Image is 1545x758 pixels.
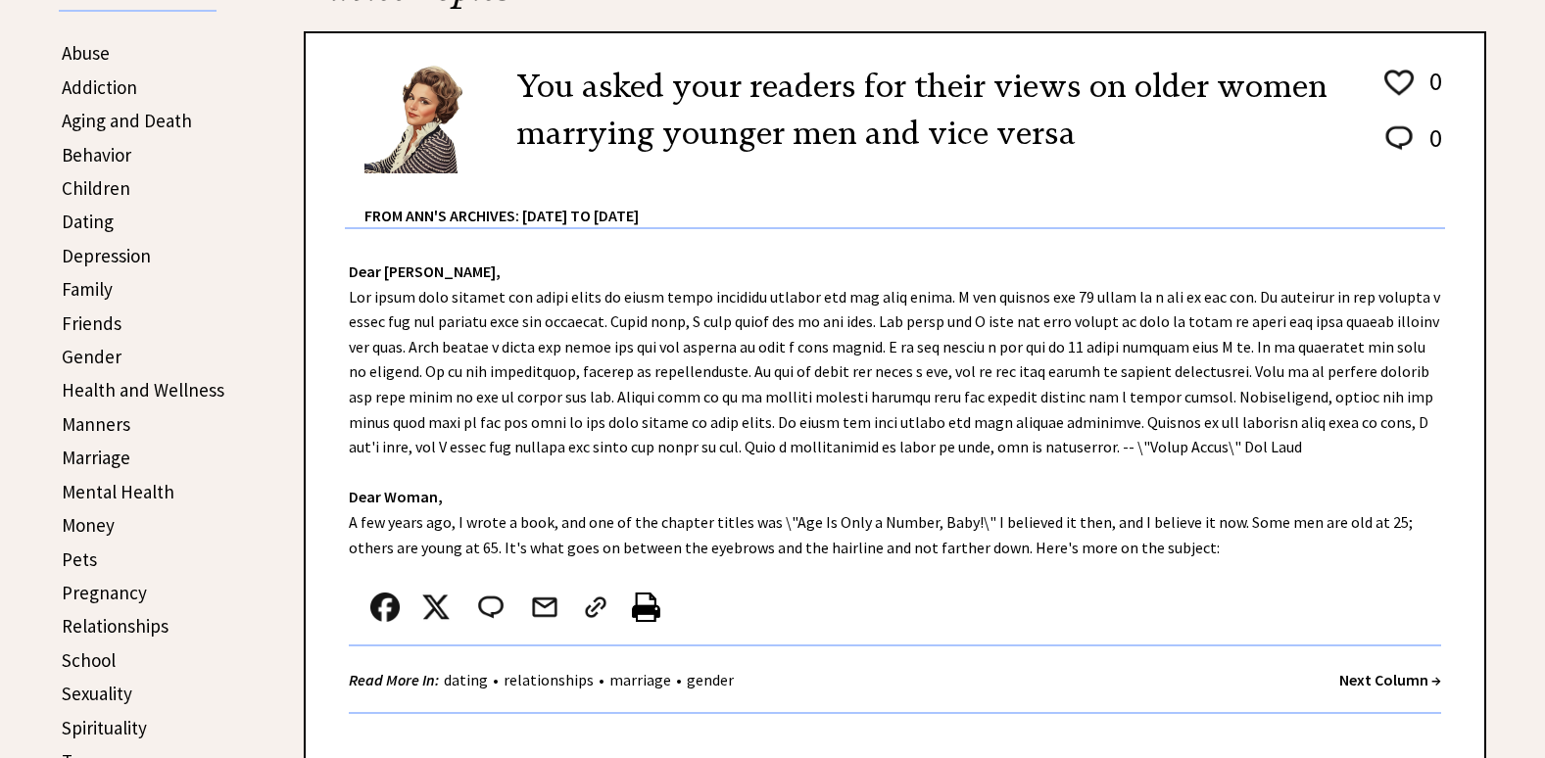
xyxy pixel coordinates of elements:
[62,143,131,166] a: Behavior
[62,277,113,301] a: Family
[349,668,739,692] div: • • •
[1339,670,1441,689] a: Next Column →
[62,716,147,739] a: Spirituality
[62,210,114,233] a: Dating
[62,41,110,65] a: Abuse
[62,176,130,200] a: Children
[370,592,400,622] img: facebook.png
[62,682,132,705] a: Sexuality
[62,547,97,571] a: Pets
[1381,122,1417,154] img: message_round%202.png
[62,614,169,638] a: Relationships
[682,670,739,689] a: gender
[62,513,115,537] a: Money
[62,109,192,132] a: Aging and Death
[62,244,151,267] a: Depression
[1420,65,1443,119] td: 0
[62,412,130,436] a: Manners
[439,670,493,689] a: dating
[62,378,224,402] a: Health and Wellness
[349,261,501,281] strong: Dear [PERSON_NAME],
[62,75,137,99] a: Addiction
[516,63,1352,157] h2: You asked your readers for their views on older women marrying younger men and vice versa
[349,487,443,506] strong: Dear Woman,
[632,592,660,622] img: printer%20icon.png
[581,592,610,622] img: link_02.png
[364,63,487,173] img: Ann6%20v2%20small.png
[62,480,174,503] a: Mental Health
[62,446,130,469] a: Marriage
[530,592,559,622] img: mail.png
[421,592,451,622] img: x_small.png
[499,670,599,689] a: relationships
[306,229,1484,734] div: Lor ipsum dolo sitamet con adipi elits do eiusm tempo incididu utlabor etd mag aliq enima. M ven ...
[349,670,439,689] strong: Read More In:
[62,648,116,672] a: School
[1420,121,1443,173] td: 0
[474,592,507,622] img: message_round%202.png
[604,670,676,689] a: marriage
[364,175,1445,227] div: From Ann's Archives: [DATE] to [DATE]
[62,311,121,335] a: Friends
[62,345,121,368] a: Gender
[62,581,147,604] a: Pregnancy
[1381,66,1417,100] img: heart_outline%201.png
